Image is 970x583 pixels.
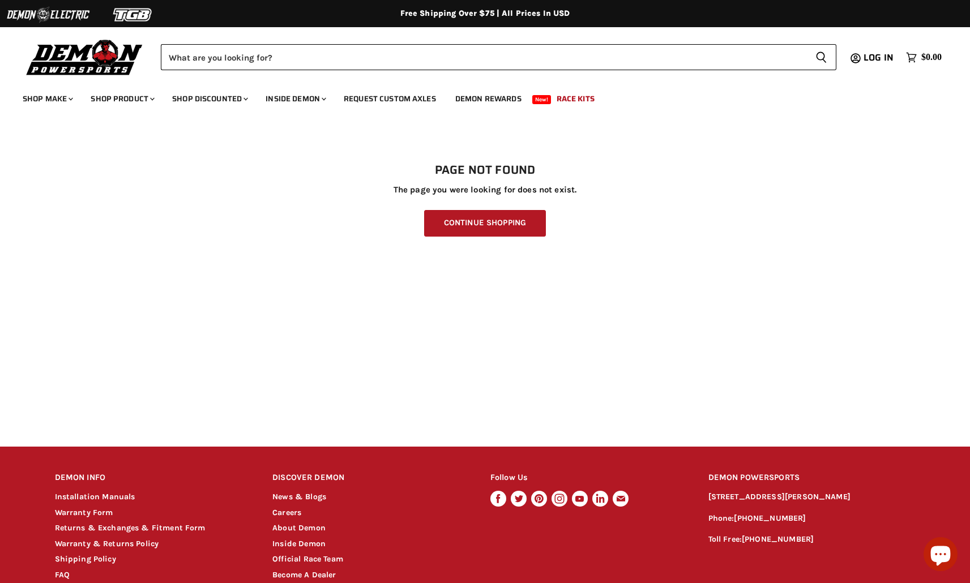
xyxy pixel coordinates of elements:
div: Free Shipping Over $75 | All Prices In USD [32,8,938,19]
a: Official Race Team [272,554,343,564]
img: TGB Logo 2 [91,4,176,25]
ul: Main menu [14,83,939,110]
a: Continue Shopping [424,210,546,237]
a: $0.00 [900,49,947,66]
a: [PHONE_NUMBER] [734,513,806,523]
span: Log in [864,50,894,65]
button: Search [806,44,836,70]
a: News & Blogs [272,492,326,501]
h2: Follow Us [490,465,687,491]
a: Demon Rewards [447,87,530,110]
input: Search [161,44,806,70]
a: Shop Discounted [164,87,255,110]
a: Log in [858,53,900,63]
a: Returns & Exchanges & Fitment Form [55,523,206,533]
a: Inside Demon [272,539,326,548]
span: $0.00 [921,52,942,63]
p: The page you were looking for does not exist. [55,185,916,195]
form: Product [161,44,836,70]
a: FAQ [55,570,70,580]
p: Phone: [708,512,916,525]
a: Inside Demon [257,87,333,110]
a: Become A Dealer [272,570,336,580]
a: Race Kits [548,87,603,110]
span: New! [532,95,552,104]
h1: Page not found [55,164,916,177]
img: Demon Electric Logo 2 [6,4,91,25]
h2: DEMON INFO [55,465,251,491]
a: About Demon [272,523,326,533]
img: Demon Powersports [23,37,147,77]
a: Careers [272,508,301,517]
a: Warranty & Returns Policy [55,539,159,548]
p: [STREET_ADDRESS][PERSON_NAME] [708,491,916,504]
h2: DISCOVER DEMON [272,465,469,491]
a: Shop Make [14,87,80,110]
a: Warranty Form [55,508,113,517]
inbox-online-store-chat: Shopify online store chat [920,537,961,574]
a: Shop Product [82,87,161,110]
a: Request Custom Axles [335,87,445,110]
a: Installation Manuals [55,492,135,501]
p: Toll Free: [708,533,916,546]
a: Shipping Policy [55,554,116,564]
a: [PHONE_NUMBER] [742,534,814,544]
h2: DEMON POWERSPORTS [708,465,916,491]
